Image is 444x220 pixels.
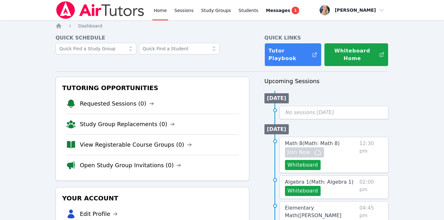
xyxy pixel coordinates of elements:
button: Whiteboard [285,186,321,196]
img: Air Tutors [56,1,145,19]
span: Math 8 ( Math: Math 8 ) [285,140,340,146]
input: Quick Find a Study Group [56,43,136,54]
h4: Quick Links [264,34,388,42]
nav: Breadcrumb [56,23,388,29]
span: 1 [292,7,299,14]
a: Open Study Group Invitations (0) [80,161,181,170]
button: Join Now [285,147,324,157]
a: View Registerable Course Groups (0) [80,140,192,149]
a: Requested Sessions (0) [80,99,154,108]
a: Math 8(Math: Math 8) [285,140,340,147]
a: Edit Profile [80,210,118,218]
span: Dashboard [78,23,102,28]
input: Quick Find a Student [139,43,220,54]
li: [DATE] [264,93,289,103]
a: Study Group Replacements (0) [80,120,175,129]
h4: Quick Schedule [56,34,249,42]
span: Join Now [287,149,310,156]
span: 12:30 pm [359,140,383,170]
li: [DATE] [264,124,289,134]
span: Messages [266,7,290,14]
a: Tutor Playbook [264,43,322,66]
h3: Your Account [61,192,244,204]
span: No sessions [DATE] [285,109,334,115]
button: Whiteboard [285,160,321,170]
h3: Tutoring Opportunities [61,82,244,94]
h3: Upcoming Sessions [264,77,388,86]
a: Algebra 1(Math: Algebra 1) [285,178,353,186]
a: Dashboard [78,23,102,29]
button: Whiteboard Home [324,43,388,66]
span: Algebra 1 ( Math: Algebra 1 ) [285,179,353,185]
span: 02:00 pm [359,178,383,196]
